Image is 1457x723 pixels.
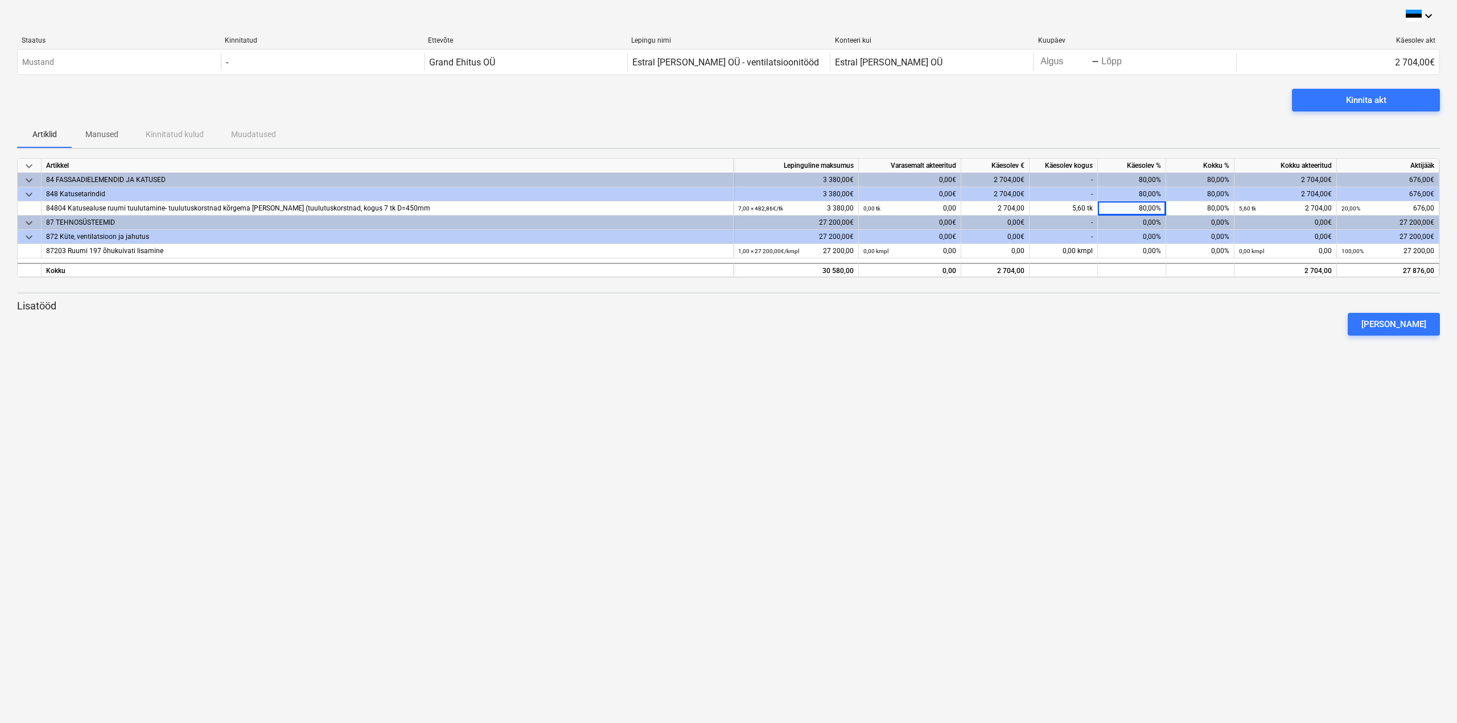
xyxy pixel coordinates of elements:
div: Lepinguline maksumus [734,159,859,173]
div: Lepingu nimi [631,36,825,44]
div: Grand Ehitus OÜ [429,57,495,68]
div: Kokku akteeritud [1234,159,1337,173]
div: 2 704,00€ [961,187,1030,201]
small: 100,00% [1341,248,1364,254]
span: keyboard_arrow_down [22,188,36,201]
div: 0,00€ [1234,230,1337,244]
div: Artikkel [42,159,734,173]
div: Konteeri kui [835,36,1029,44]
span: keyboard_arrow_down [22,216,36,230]
div: Aktijääk [1337,159,1439,173]
small: 0,00 tk [863,205,880,212]
small: 0,00 kmpl [863,248,888,254]
div: 0,00% [1098,216,1166,230]
p: Manused [85,129,118,141]
div: 87 TEHNOSÜSTEEMID [46,216,728,230]
span: keyboard_arrow_down [22,159,36,173]
button: [PERSON_NAME] [1348,313,1440,336]
span: keyboard_arrow_down [22,230,36,244]
div: 0,00 kmpl [1030,244,1098,258]
div: Käesolev kogus [1030,159,1098,173]
div: 87203 Ruumi 197 õhukuivati lisamine [46,244,728,258]
div: 3 380,00€ [734,173,859,187]
div: 27 876,00 [1341,264,1434,278]
div: 2 704,00 [961,263,1030,277]
div: 0,00€ [859,216,961,230]
button: Kinnita akt [1292,89,1440,111]
div: - [1030,230,1098,244]
div: Kuupäev [1038,36,1232,44]
div: 0,00% [1098,230,1166,244]
div: 2 704,00€ [1236,53,1439,71]
small: 7,00 × 482,86€ / tk [738,205,783,212]
div: 84 FASSAADIELEMENDID JA KATUSED [46,173,728,187]
div: 0,00 [863,244,956,258]
div: Käesolev € [961,159,1030,173]
div: 80,00% [1166,201,1234,216]
div: 80,00% [1098,173,1166,187]
div: Kinnitatud [225,36,419,44]
div: Ettevõte [428,36,622,44]
div: Estral [PERSON_NAME] OÜ [835,57,942,68]
small: 0,00 kmpl [1239,248,1264,254]
div: 3 380,00€ [734,187,859,201]
input: Lõpp [1099,54,1153,70]
div: 80,00% [1166,173,1234,187]
small: 1,00 × 27 200,00€ / kmpl [738,248,799,254]
div: 80,00% [1098,187,1166,201]
input: Algus [1038,54,1092,70]
div: Käesolev akt [1241,36,1435,44]
div: 27 200,00€ [1337,230,1439,244]
small: 20,00% [1341,205,1360,212]
div: 3 380,00 [738,201,854,216]
div: - [1030,173,1098,187]
div: - [226,57,228,68]
p: Mustand [22,56,54,68]
div: 0,00% [1166,230,1234,244]
div: 30 580,00 [738,264,854,278]
div: Kokku % [1166,159,1234,173]
span: keyboard_arrow_down [22,173,36,187]
div: - [1030,187,1098,201]
div: 0,00€ [1234,216,1337,230]
div: Kokku [42,263,734,277]
div: 80,00% [1166,187,1234,201]
div: 676,00 [1341,201,1434,216]
div: - [1030,216,1098,230]
div: 676,00€ [1337,187,1439,201]
div: 0,00€ [961,230,1030,244]
div: Varasemalt akteeritud [859,159,961,173]
div: 0,00€ [859,187,961,201]
div: Kinnita akt [1346,93,1386,108]
div: 2 704,00 [1234,263,1337,277]
div: [PERSON_NAME] [1361,317,1426,332]
div: 0,00€ [859,173,961,187]
div: 27 200,00€ [734,230,859,244]
p: Lisatööd [17,299,1440,313]
div: 2 704,00€ [1234,187,1337,201]
div: 0,00 [1239,244,1332,258]
div: 27 200,00€ [734,216,859,230]
i: keyboard_arrow_down [1422,9,1435,23]
div: 0,00 [863,264,956,278]
div: 2 704,00€ [961,173,1030,187]
div: 27 200,00 [1341,244,1434,258]
div: 2 704,00€ [1234,173,1337,187]
div: 80,00% [1098,201,1166,216]
div: 2 704,00 [961,201,1030,216]
small: 5,60 tk [1239,205,1256,212]
p: Artiklid [31,129,58,141]
div: Käesolev % [1098,159,1166,173]
div: Estral [PERSON_NAME] OÜ - ventilatsioonitööd [632,57,819,68]
div: 5,60 tk [1030,201,1098,216]
div: 676,00€ [1337,173,1439,187]
div: 0,00 [961,244,1030,258]
div: 0,00€ [859,230,961,244]
div: 872 Küte, ventilatsioon ja jahutus [46,230,728,244]
div: 2 704,00 [1239,201,1332,216]
div: 27 200,00€ [1337,216,1439,230]
div: 0,00% [1098,244,1166,258]
div: 0,00 [863,201,956,216]
div: - [1092,59,1099,65]
div: 0,00% [1166,244,1234,258]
